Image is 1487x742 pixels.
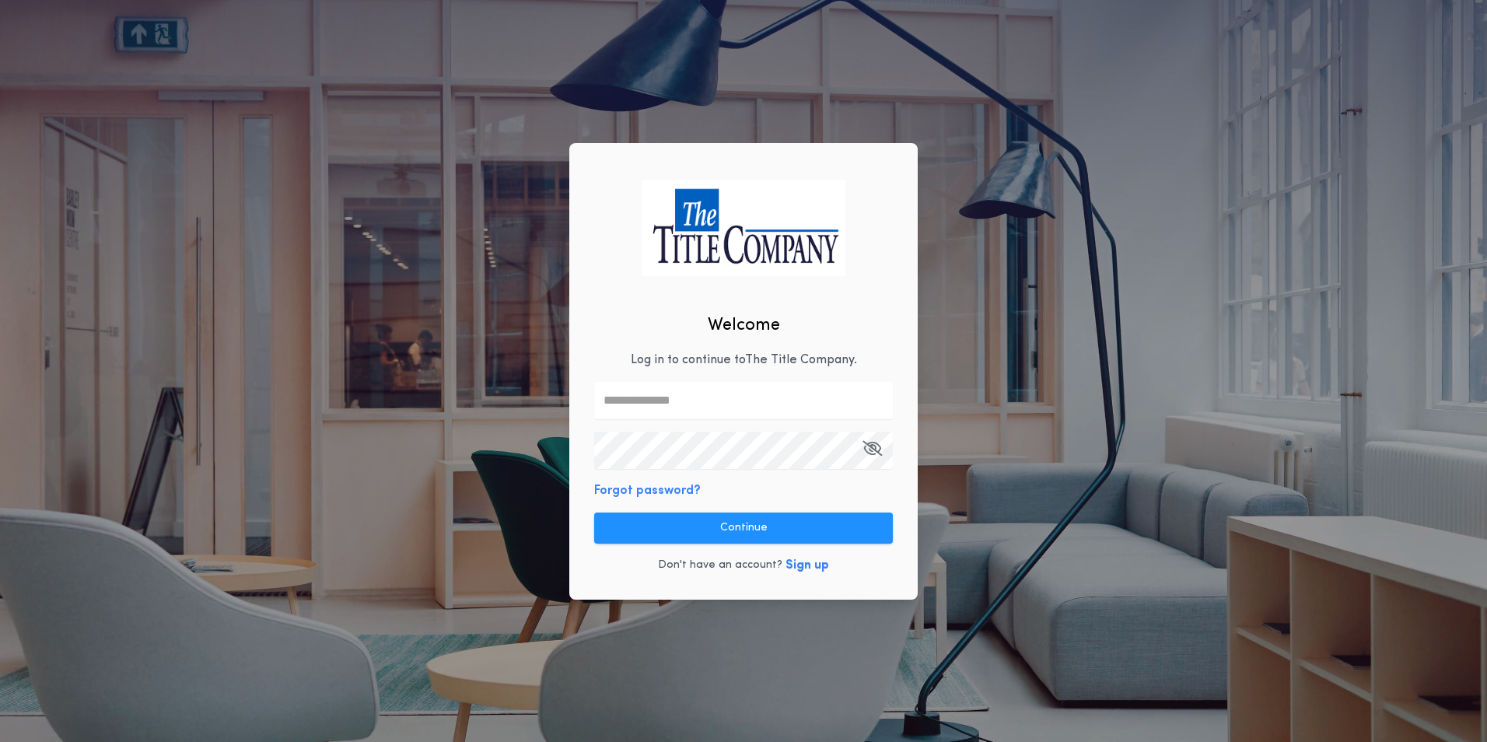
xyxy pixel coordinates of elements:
[785,556,829,575] button: Sign up
[642,180,845,275] img: logo
[658,558,782,573] p: Don't have an account?
[594,513,893,544] button: Continue
[594,481,701,500] button: Forgot password?
[708,313,780,338] h2: Welcome
[631,351,857,369] p: Log in to continue to The Title Company .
